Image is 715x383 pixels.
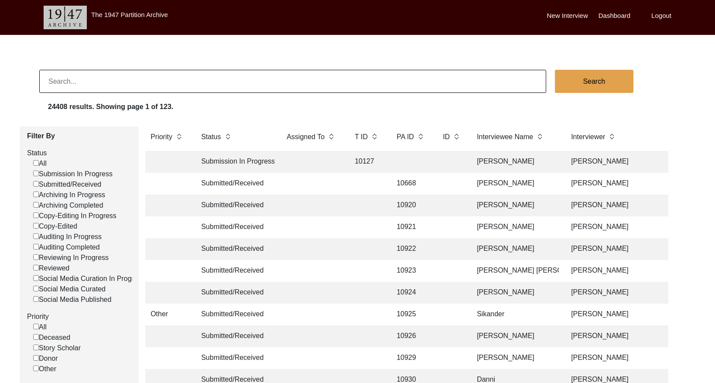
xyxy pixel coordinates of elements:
[39,70,546,93] input: Search...
[555,70,633,93] button: Search
[391,260,431,282] td: 10923
[33,265,39,270] input: Reviewed
[33,343,81,353] label: Story Scholar
[33,181,39,187] input: Submitted/Received
[472,325,559,347] td: [PERSON_NAME]
[472,260,559,282] td: [PERSON_NAME] [PERSON_NAME]
[472,216,559,238] td: [PERSON_NAME]
[472,173,559,195] td: [PERSON_NAME]
[196,238,274,260] td: Submitted/Received
[145,304,189,325] td: Other
[33,233,39,239] input: Auditing In Progress
[27,148,132,158] label: Status
[33,244,39,250] input: Auditing Completed
[397,132,414,142] label: PA ID
[391,195,431,216] td: 10920
[33,364,56,374] label: Other
[33,158,47,169] label: All
[27,311,132,322] label: Priority
[196,151,274,173] td: Submission In Progress
[33,366,39,371] input: Other
[33,202,39,208] input: Archiving Completed
[453,132,459,141] img: sort-button.png
[33,190,105,200] label: Archiving In Progress
[472,304,559,325] td: Sikander
[547,11,588,21] label: New Interview
[371,132,377,141] img: sort-button.png
[33,353,58,364] label: Donor
[176,132,182,141] img: sort-button.png
[48,102,173,112] label: 24408 results. Showing page 1 of 123.
[196,216,274,238] td: Submitted/Received
[27,131,132,141] label: Filter By
[44,6,87,29] img: header-logo.png
[33,274,145,284] label: Social Media Curation In Progress
[33,242,100,253] label: Auditing Completed
[201,132,221,142] label: Status
[196,282,274,304] td: Submitted/Received
[33,200,103,211] label: Archiving Completed
[33,254,39,260] input: Reviewing In Progress
[196,195,274,216] td: Submitted/Received
[33,296,39,302] input: Social Media Published
[417,132,424,141] img: sort-button.png
[609,132,615,141] img: sort-button.png
[33,345,39,350] input: Story Scholar
[196,325,274,347] td: Submitted/Received
[599,11,630,21] label: Dashboard
[33,171,39,176] input: Submission In Progress
[196,304,274,325] td: Submitted/Received
[91,11,168,18] label: The 1947 Partition Archive
[33,232,102,242] label: Auditing In Progress
[472,238,559,260] td: [PERSON_NAME]
[33,332,70,343] label: Deceased
[33,286,39,291] input: Social Media Curated
[33,160,39,166] input: All
[33,263,69,274] label: Reviewed
[225,132,231,141] img: sort-button.png
[477,132,533,142] label: Interviewee Name
[391,173,431,195] td: 10668
[196,173,274,195] td: Submitted/Received
[472,151,559,173] td: [PERSON_NAME]
[151,132,172,142] label: Priority
[571,132,605,142] label: Interviewer
[33,223,39,229] input: Copy-Edited
[33,191,39,197] input: Archiving In Progress
[33,355,39,361] input: Donor
[391,238,431,260] td: 10922
[328,132,334,141] img: sort-button.png
[355,132,368,142] label: T ID
[196,347,274,369] td: Submitted/Received
[349,151,384,173] td: 10127
[391,347,431,369] td: 10929
[33,284,106,294] label: Social Media Curated
[33,212,39,218] input: Copy-Editing In Progress
[196,260,274,282] td: Submitted/Received
[391,216,431,238] td: 10921
[33,179,101,190] label: Submitted/Received
[33,294,111,305] label: Social Media Published
[472,347,559,369] td: [PERSON_NAME]
[33,169,113,179] label: Submission In Progress
[443,132,450,142] label: ID
[33,211,116,221] label: Copy-Editing In Progress
[391,325,431,347] td: 10926
[472,195,559,216] td: [PERSON_NAME]
[33,253,109,263] label: Reviewing In Progress
[33,334,39,340] input: Deceased
[472,282,559,304] td: [PERSON_NAME]
[391,304,431,325] td: 10925
[33,324,39,329] input: All
[33,221,77,232] label: Copy-Edited
[287,132,325,142] label: Assigned To
[33,322,47,332] label: All
[391,282,431,304] td: 10924
[33,275,39,281] input: Social Media Curation In Progress
[537,132,543,141] img: sort-button.png
[651,11,671,21] label: Logout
